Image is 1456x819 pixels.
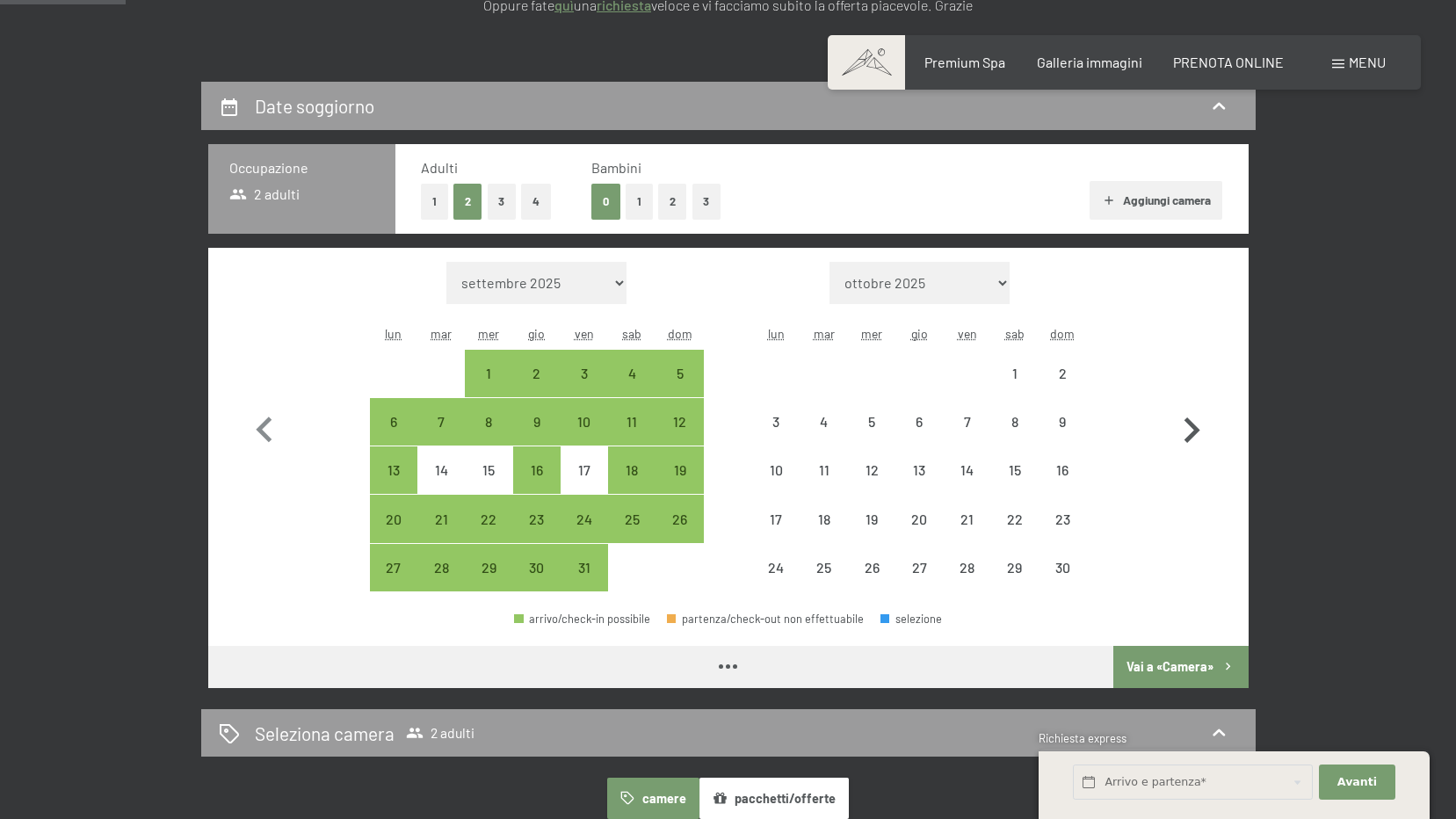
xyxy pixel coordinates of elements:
[1039,350,1086,397] div: Sun Nov 02 2025
[513,398,561,446] div: arrivo/check-in possibile
[657,415,701,459] div: 12
[591,159,641,176] span: Bambini
[895,398,943,446] div: Thu Nov 06 2025
[850,463,894,507] div: 12
[943,495,990,542] div: Fri Nov 21 2025
[1349,54,1386,70] span: Menu
[608,398,656,446] div: arrivo/check-in possibile
[1040,415,1084,459] div: 9
[895,446,943,494] div: Thu Nov 13 2025
[656,495,703,542] div: arrivo/check-in possibile
[467,366,511,410] div: 1
[1039,495,1086,542] div: arrivo/check-in non effettuabile
[467,512,511,556] div: 22
[897,561,941,605] div: 27
[561,495,608,542] div: arrivo/check-in possibile
[958,326,977,341] abbr: venerdì
[848,446,895,494] div: Wed Nov 12 2025
[943,398,990,446] div: arrivo/check-in non effettuabile
[515,512,559,556] div: 23
[752,495,800,542] div: Mon Nov 17 2025
[802,561,846,605] div: 25
[1040,561,1084,605] div: 30
[668,326,692,341] abbr: domenica
[561,495,608,542] div: Fri Oct 24 2025
[1037,54,1142,70] a: Galleria immagini
[800,398,848,446] div: arrivo/check-in non effettuabile
[562,561,606,605] div: 31
[608,495,656,542] div: Sat Oct 25 2025
[372,512,416,556] div: 20
[1319,765,1394,801] button: Avanti
[991,350,1039,397] div: arrivo/check-in non effettuabile
[754,415,798,459] div: 3
[465,495,512,542] div: Wed Oct 22 2025
[419,463,463,507] div: 14
[752,446,800,494] div: Mon Nov 10 2025
[465,446,512,494] div: arrivo/check-in non effettuabile
[991,544,1039,591] div: Sat Nov 29 2025
[1173,54,1284,70] a: PRENOTA ONLINE
[752,544,800,591] div: arrivo/check-in non effettuabile
[562,415,606,459] div: 10
[610,415,654,459] div: 11
[861,326,882,341] abbr: mercoledì
[561,350,608,397] div: arrivo/check-in possibile
[372,415,416,459] div: 6
[1337,774,1377,790] span: Avanti
[229,185,301,204] span: 2 adulti
[513,495,561,542] div: arrivo/check-in possibile
[513,398,561,446] div: Thu Oct 09 2025
[239,262,290,592] button: Mese precedente
[848,398,895,446] div: arrivo/check-in non effettuabile
[943,495,990,542] div: arrivo/check-in non effettuabile
[895,495,943,542] div: Thu Nov 20 2025
[521,184,551,220] button: 4
[1040,366,1084,410] div: 2
[610,512,654,556] div: 25
[656,350,703,397] div: arrivo/check-in possibile
[924,54,1005,70] a: Premium Spa
[608,398,656,446] div: Sat Oct 11 2025
[370,544,417,591] div: Mon Oct 27 2025
[562,463,606,507] div: 17
[1005,326,1025,341] abbr: sabato
[562,366,606,410] div: 3
[431,326,452,341] abbr: martedì
[752,398,800,446] div: Mon Nov 03 2025
[943,544,990,591] div: arrivo/check-in non effettuabile
[255,721,395,746] h2: Seleziona camera
[465,446,512,494] div: Wed Oct 15 2025
[417,544,465,591] div: Tue Oct 28 2025
[991,544,1039,591] div: arrivo/check-in non effettuabile
[895,446,943,494] div: arrivo/check-in non effettuabile
[897,463,941,507] div: 13
[1039,544,1086,591] div: arrivo/check-in non effettuabile
[1050,326,1075,341] abbr: domenica
[1040,463,1084,507] div: 16
[561,398,608,446] div: arrivo/check-in possibile
[1040,512,1084,556] div: 23
[419,561,463,605] div: 28
[802,415,846,459] div: 4
[370,544,417,591] div: arrivo/check-in possibile
[754,463,798,507] div: 10
[372,561,416,605] div: 27
[488,184,517,220] button: 3
[465,544,512,591] div: Wed Oct 29 2025
[692,184,721,220] button: 3
[848,495,895,542] div: Wed Nov 19 2025
[561,544,608,591] div: Fri Oct 31 2025
[945,463,989,507] div: 14
[465,350,512,397] div: arrivo/check-in possibile
[465,350,512,397] div: Wed Oct 01 2025
[993,415,1037,459] div: 8
[895,544,943,591] div: Thu Nov 27 2025
[561,446,608,494] div: arrivo/check-in non effettuabile
[993,512,1037,556] div: 22
[752,398,800,446] div: arrivo/check-in non effettuabile
[370,446,417,494] div: arrivo/check-in possibile
[848,544,895,591] div: Wed Nov 26 2025
[419,512,463,556] div: 21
